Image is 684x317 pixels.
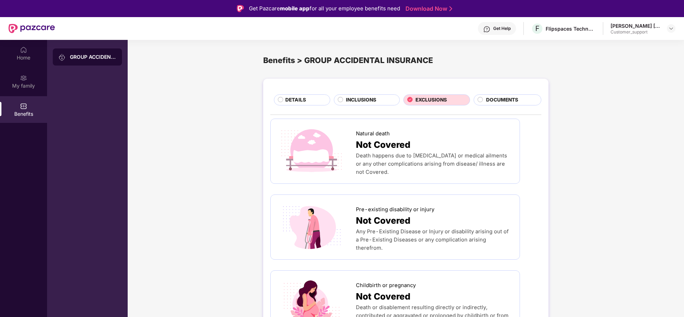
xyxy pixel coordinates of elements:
span: F [535,24,540,33]
img: svg+xml;base64,PHN2ZyBpZD0iSG9tZSIgeG1sbnM9Imh0dHA6Ly93d3cudzMub3JnLzIwMDAvc3ZnIiB3aWR0aD0iMjAiIG... [20,46,27,53]
span: Pre-existing disability or injury [356,206,434,214]
span: DETAILS [285,96,306,104]
span: Any Pre-Existing Disease or Injury or disability arising out of a Pre-Existing Diseases or any co... [356,228,509,251]
img: svg+xml;base64,PHN2ZyBpZD0iQmVuZWZpdHMiIHhtbG5zPSJodHRwOi8vd3d3LnczLm9yZy8yMDAwL3N2ZyIgd2lkdGg9Ij... [20,103,27,110]
a: Download Now [405,5,450,12]
strong: mobile app [280,5,310,12]
div: Benefits > GROUP ACCIDENTAL INSURANCE [263,54,548,66]
span: Natural death [356,130,390,138]
div: Flipspaces Technology Labs Private Limited [546,25,596,32]
img: New Pazcare Logo [9,24,55,33]
span: Not Covered [356,290,410,303]
img: icon [278,128,345,175]
span: Death happens due to [MEDICAL_DATA] or medical ailments or any other complications arising from d... [356,152,507,175]
img: Stroke [449,5,452,12]
span: Childbirth or pregnancy [356,281,416,290]
img: svg+xml;base64,PHN2ZyBpZD0iRHJvcGRvd24tMzJ4MzIiIHhtbG5zPSJodHRwOi8vd3d3LnczLm9yZy8yMDAwL3N2ZyIgd2... [668,26,674,31]
span: INCLUSIONS [346,96,376,104]
span: Not Covered [356,138,410,152]
img: Logo [237,5,244,12]
img: svg+xml;base64,PHN2ZyB3aWR0aD0iMjAiIGhlaWdodD0iMjAiIHZpZXdCb3g9IjAgMCAyMCAyMCIgZmlsbD0ibm9uZSIgeG... [20,74,27,82]
span: EXCLUSIONS [415,96,447,104]
div: Get Pazcare for all your employee benefits need [249,4,400,13]
div: [PERSON_NAME] [PERSON_NAME] [611,22,660,29]
div: Get Help [493,26,511,31]
span: DOCUMENTS [486,96,518,104]
span: Not Covered [356,214,410,228]
img: icon [278,203,345,250]
img: svg+xml;base64,PHN2ZyB3aWR0aD0iMjAiIGhlaWdodD0iMjAiIHZpZXdCb3g9IjAgMCAyMCAyMCIgZmlsbD0ibm9uZSIgeG... [58,54,66,61]
img: svg+xml;base64,PHN2ZyBpZD0iSGVscC0zMngzMiIgeG1sbnM9Imh0dHA6Ly93d3cudzMub3JnLzIwMDAvc3ZnIiB3aWR0aD... [483,26,490,33]
div: GROUP ACCIDENTAL INSURANCE [70,53,116,61]
div: Customer_support [611,29,660,35]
